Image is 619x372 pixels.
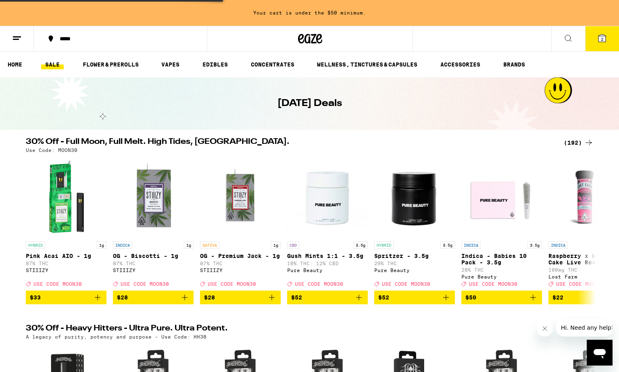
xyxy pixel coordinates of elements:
span: USE CODE MOON30 [295,281,343,287]
a: FLOWER & PREROLLS [79,60,143,69]
p: HYBRID [374,241,394,249]
button: Add to bag [200,291,281,304]
p: Pink Acai AIO - 1g [26,253,106,259]
a: Open page for Gush Mints 1:1 - 3.5g from Pure Beauty [287,157,368,291]
p: 87% THC [200,261,281,266]
iframe: Close message [537,320,553,337]
button: Add to bag [461,291,542,304]
button: Add to bag [113,291,194,304]
p: 3.5g [440,241,455,249]
span: $52 [378,294,389,301]
a: Open page for Indica - Babies 10 Pack - 3.5g from Pure Beauty [461,157,542,291]
p: Spritzer - 3.5g [374,253,455,259]
iframe: Button to launch messaging window [587,340,613,366]
p: INDICA [113,241,132,249]
span: $52 [291,294,302,301]
a: SALE [41,60,64,69]
button: Add to bag [374,291,455,304]
div: Pure Beauty [374,268,455,273]
a: (192) [564,138,594,148]
div: STIIIZY [26,268,106,273]
p: 87% THC [113,261,194,266]
span: USE CODE MOON30 [556,281,604,287]
p: 28% THC [461,267,542,272]
p: 1g [97,241,106,249]
img: STIIIZY - Pink Acai AIO - 1g [26,157,106,237]
span: $50 [465,294,476,301]
span: USE CODE MOON30 [121,281,169,287]
p: SATIVA [200,241,219,249]
span: $33 [30,294,41,301]
img: STIIIZY - OG - Premium Jack - 1g [200,157,281,237]
p: CBD [287,241,299,249]
a: Open page for OG - Premium Jack - 1g from STIIIZY [200,157,281,291]
a: WELLNESS, TINCTURES & CAPSULES [313,60,421,69]
span: USE CODE MOON30 [33,281,82,287]
p: 87% THC [26,261,106,266]
a: CONCENTRATES [247,60,298,69]
a: HOME [4,60,26,69]
button: Add to bag [26,291,106,304]
p: Indica - Babies 10 Pack - 3.5g [461,253,542,266]
button: Add to bag [287,291,368,304]
span: USE CODE MOON30 [469,281,517,287]
img: Pure Beauty - Gush Mints 1:1 - 3.5g [287,157,368,237]
h2: 30% Off - Full Moon, Full Melt. High Tides, [GEOGRAPHIC_DATA]. [26,138,554,148]
p: 1g [271,241,281,249]
p: 3.5g [527,241,542,249]
p: INDICA [461,241,481,249]
a: ACCESSORIES [436,60,484,69]
div: STIIIZY [113,268,194,273]
a: Open page for Pink Acai AIO - 1g from STIIIZY [26,157,106,291]
p: 3.5g [353,241,368,249]
h1: [DATE] Deals [277,97,342,110]
p: Use Code: MOON30 [26,148,77,153]
span: $22 [552,294,563,301]
img: Pure Beauty - Spritzer - 3.5g [374,157,455,237]
span: $28 [117,294,128,301]
a: Open page for Spritzer - 3.5g from Pure Beauty [374,157,455,291]
span: USE CODE MOON30 [382,281,430,287]
img: STIIIZY - OG - Biscotti - 1g [113,157,194,237]
span: Hi. Need any help? [5,6,58,12]
h2: 30% Off - Heavy Hitters - Ultra Pure. Ultra Potent. [26,324,554,334]
div: STIIIZY [200,268,281,273]
span: USE CODE MOON30 [208,281,256,287]
p: 1g [184,241,194,249]
div: Pure Beauty [461,274,542,279]
span: 2 [601,37,603,42]
p: Gush Mints 1:1 - 3.5g [287,253,368,259]
a: VAPES [157,60,183,69]
div: Pure Beauty [287,268,368,273]
iframe: Message from company [556,319,613,337]
p: A legacy of purity, potency and purpose - Use Code: HH30 [26,334,206,339]
p: OG - Premium Jack - 1g [200,253,281,259]
a: EDIBLES [198,60,232,69]
button: 2 [585,26,619,51]
p: 29% THC [374,261,455,266]
p: INDICA [548,241,568,249]
p: HYBRID [26,241,45,249]
img: Pure Beauty - Indica - Babies 10 Pack - 3.5g [461,157,542,237]
a: Open page for OG - Biscotti - 1g from STIIIZY [113,157,194,291]
a: BRANDS [499,60,529,69]
p: OG - Biscotti - 1g [113,253,194,259]
span: $28 [204,294,215,301]
p: 10% THC: 12% CBD [287,261,368,266]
